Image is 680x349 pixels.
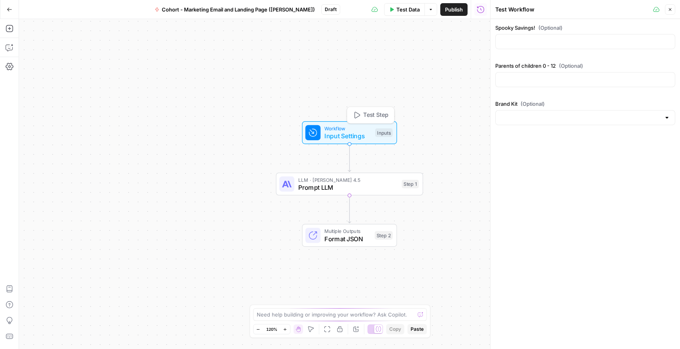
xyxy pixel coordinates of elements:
[324,125,371,132] span: Workflow
[386,324,404,334] button: Copy
[266,326,277,332] span: 120%
[150,3,320,16] button: Cohort - Marketing Email and Landing Page ([PERSON_NAME])
[445,6,463,13] span: Publish
[495,62,675,70] label: Parents of children 0 - 12
[402,180,419,189] div: Step 1
[375,231,393,240] div: Step 2
[521,100,545,108] span: (Optional)
[298,183,398,192] span: Prompt LLM
[375,128,392,137] div: Inputs
[440,3,468,16] button: Publish
[495,24,675,32] label: Spooky Savings!
[298,176,398,183] span: LLM · [PERSON_NAME] 4.5
[538,24,563,32] span: (Optional)
[325,6,337,13] span: Draft
[411,326,424,333] span: Paste
[389,326,401,333] span: Copy
[324,131,371,141] span: Input Settings
[162,6,315,13] span: Cohort - Marketing Email and Landing Page ([PERSON_NAME])
[384,3,424,16] button: Test Data
[276,173,423,196] div: LLM · [PERSON_NAME] 4.5Prompt LLMStep 1
[276,121,423,144] div: WorkflowInput SettingsInputsTest Step
[276,224,423,247] div: Multiple OutputsFormat JSONStep 2
[407,324,427,334] button: Paste
[495,100,675,108] label: Brand Kit
[348,195,351,223] g: Edge from step_1 to step_2
[396,6,420,13] span: Test Data
[324,227,371,235] span: Multiple Outputs
[324,234,371,244] span: Format JSON
[559,62,583,70] span: (Optional)
[348,144,351,172] g: Edge from start to step_1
